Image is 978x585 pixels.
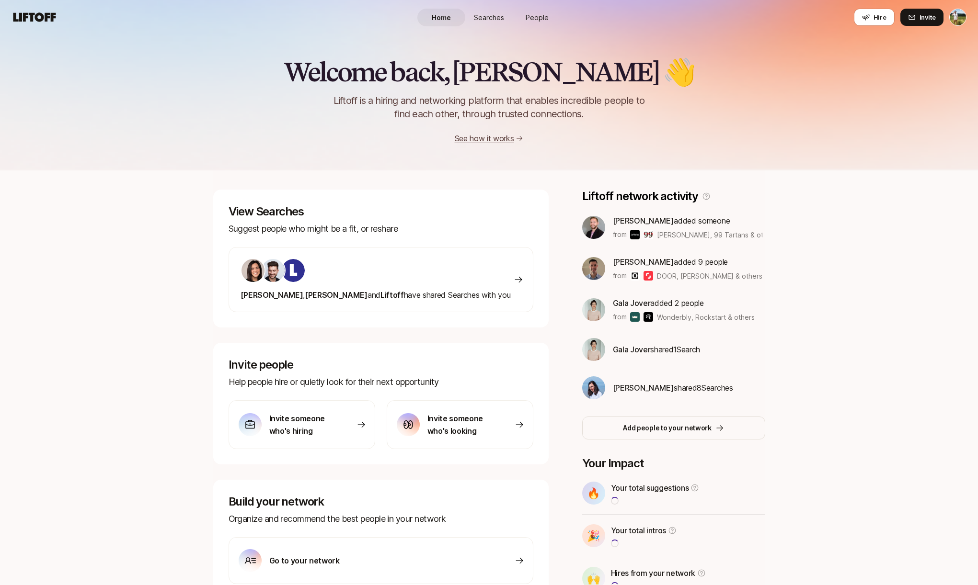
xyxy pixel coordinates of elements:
span: DOOR, [PERSON_NAME] & others [657,271,762,281]
span: People [526,12,549,22]
span: [PERSON_NAME] [613,257,674,267]
div: 🎉 [582,524,605,547]
p: added 9 people [613,256,763,268]
span: [PERSON_NAME] [613,216,674,225]
p: Organize and recommend the best people in your network [229,512,533,526]
p: from [613,270,627,281]
p: Go to your network [269,554,340,567]
h2: Welcome back, [PERSON_NAME] 👋 [284,57,694,86]
img: 99 Tartans [644,230,653,239]
p: Invite people [229,358,533,371]
p: Liftoff is a hiring and networking platform that enables incredible people to find each other, th... [318,94,661,121]
button: Hire [854,9,895,26]
span: Gala Jover [613,345,651,354]
p: shared 8 Search es [613,382,733,394]
span: Invite [920,12,936,22]
p: from [613,311,627,323]
span: Hire [874,12,886,22]
a: See how it works [455,134,514,143]
p: Invite someone who's hiring [269,412,336,437]
img: 7bf30482_e1a5_47b4_9e0f_fc49ddd24bf6.jpg [262,259,285,282]
img: 71d7b91d_d7cb_43b4_a7ea_a9b2f2cc6e03.jpg [242,259,265,282]
span: Home [432,12,451,22]
span: and [368,290,380,300]
button: Tyler Kieft [949,9,966,26]
p: Help people hire or quietly look for their next opportunity [229,375,533,389]
p: Hires from your network [611,567,696,579]
img: bf8f663c_42d6_4f7d_af6b_5f71b9527721.jpg [582,257,605,280]
span: Wonderbly, Rockstart & others [657,312,755,322]
p: Invite someone who's looking [427,412,495,437]
span: , [303,290,305,300]
img: Shutterstock [644,271,653,281]
img: ACg8ocKIuO9-sklR2KvA8ZVJz4iZ_g9wtBiQREC3t8A94l4CTg=s160-c [282,259,305,282]
span: [PERSON_NAME], 99 Tartans & others [657,230,762,240]
a: People [513,9,561,26]
p: added someone [613,214,763,227]
p: Liftoff network activity [582,190,698,203]
p: shared 1 Search [613,343,701,356]
img: ACg8ocKhcGRvChYzWN2dihFRyxedT7mU-5ndcsMXykEoNcm4V62MVdan=s160-c [582,338,605,361]
button: Add people to your network [582,416,765,439]
p: Build your network [229,495,533,508]
img: Wonderbly [630,312,640,322]
img: Tyler Kieft [950,9,966,25]
img: 1e5065bc_9f3c_4f43_b190_f43fac448ea1.jpg [582,216,605,239]
span: Searches [474,12,504,22]
p: Your Impact [582,457,765,470]
img: 3b21b1e9_db0a_4655_a67f_ab9b1489a185.jpg [582,376,605,399]
span: Liftoff [380,290,404,300]
img: Jefferies [630,230,640,239]
img: ACg8ocKhcGRvChYzWN2dihFRyxedT7mU-5ndcsMXykEoNcm4V62MVdan=s160-c [582,298,605,321]
div: 🔥 [582,482,605,505]
img: DOOR [630,271,640,281]
p: View Searches [229,205,533,218]
button: Invite [900,9,943,26]
span: Gala Jover [613,298,651,308]
p: Your total suggestions [611,482,689,494]
span: [PERSON_NAME] [613,383,674,393]
span: [PERSON_NAME] [241,290,303,300]
p: Add people to your network [623,422,712,434]
p: added 2 people [613,297,755,309]
p: Your total intros [611,524,667,537]
p: Suggest people who might be a fit, or reshare [229,222,533,236]
a: Home [417,9,465,26]
span: have shared Searches with you [241,290,511,300]
img: Rockstart [644,312,653,322]
a: Searches [465,9,513,26]
span: [PERSON_NAME] [305,290,368,300]
p: from [613,229,627,240]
